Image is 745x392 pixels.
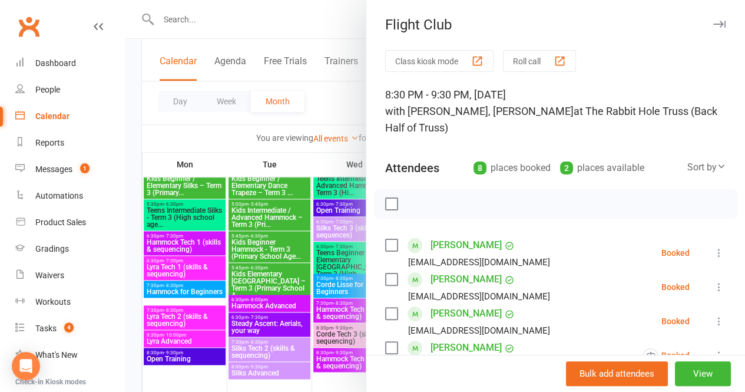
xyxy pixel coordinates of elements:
[15,103,124,130] a: Calendar
[643,348,690,363] div: Booked
[15,289,124,315] a: Workouts
[431,270,502,289] a: [PERSON_NAME]
[366,17,745,33] div: Flight Club
[560,160,644,176] div: places available
[35,58,76,68] div: Dashboard
[687,160,726,175] div: Sort by
[503,50,576,72] button: Roll call
[64,322,74,332] span: 4
[661,283,690,291] div: Booked
[15,183,124,209] a: Automations
[385,87,726,136] div: 8:30 PM - 9:30 PM, [DATE]
[35,164,72,174] div: Messages
[675,361,731,386] button: View
[408,323,550,338] div: [EMAIL_ADDRESS][DOMAIN_NAME]
[15,130,124,156] a: Reports
[35,324,57,333] div: Tasks
[431,304,502,323] a: [PERSON_NAME]
[12,352,40,380] div: Open Intercom Messenger
[431,338,502,357] a: [PERSON_NAME]
[385,160,439,176] div: Attendees
[35,111,69,121] div: Calendar
[15,50,124,77] a: Dashboard
[385,105,574,117] span: with [PERSON_NAME], [PERSON_NAME]
[35,350,78,360] div: What's New
[408,289,550,304] div: [EMAIL_ADDRESS][DOMAIN_NAME]
[35,297,71,307] div: Workouts
[566,361,668,386] button: Bulk add attendees
[14,12,44,41] a: Clubworx
[431,236,502,255] a: [PERSON_NAME]
[474,162,486,174] div: 8
[15,262,124,289] a: Waivers
[560,162,573,174] div: 2
[80,163,90,173] span: 1
[15,77,124,103] a: People
[474,160,551,176] div: places booked
[661,317,690,325] div: Booked
[385,50,494,72] button: Class kiosk mode
[408,255,550,270] div: [EMAIL_ADDRESS][DOMAIN_NAME]
[35,85,60,94] div: People
[15,209,124,236] a: Product Sales
[35,191,83,200] div: Automations
[661,249,690,257] div: Booked
[15,315,124,342] a: Tasks 4
[35,271,64,280] div: Waivers
[35,244,69,253] div: Gradings
[35,138,64,147] div: Reports
[15,236,124,262] a: Gradings
[15,342,124,368] a: What's New
[15,156,124,183] a: Messages 1
[35,218,86,227] div: Product Sales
